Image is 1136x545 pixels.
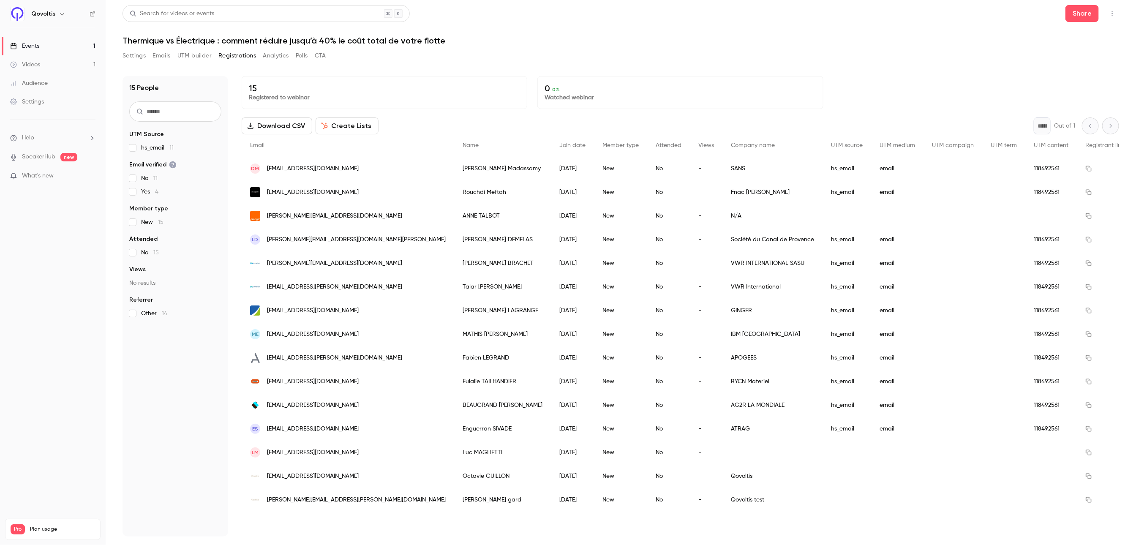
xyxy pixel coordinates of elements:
div: [DATE] [551,157,594,180]
span: Yes [141,188,158,196]
span: [EMAIL_ADDRESS][DOMAIN_NAME] [267,425,359,433]
span: [EMAIL_ADDRESS][DOMAIN_NAME] [267,188,359,197]
span: Name [463,142,479,148]
div: No [647,370,690,393]
div: - [690,393,722,417]
div: - [690,464,722,488]
div: - [690,204,722,228]
div: [DATE] [551,204,594,228]
span: 4 [155,189,158,195]
div: No [647,441,690,464]
div: New [594,251,647,275]
span: Member type [129,204,168,213]
span: ES [252,425,258,433]
span: [PERSON_NAME][EMAIL_ADDRESS][PERSON_NAME][DOMAIN_NAME] [267,496,446,504]
span: [EMAIL_ADDRESS][DOMAIN_NAME] [267,164,359,173]
div: Audience [10,79,48,87]
div: GINGER [722,299,823,322]
div: Videos [10,60,40,69]
span: LM [252,449,259,456]
span: [EMAIL_ADDRESS][DOMAIN_NAME] [267,401,359,410]
h1: 15 People [129,83,159,93]
div: New [594,441,647,464]
div: Enguerran SIVADE [454,417,551,441]
span: Attended [656,142,681,148]
span: Company name [731,142,775,148]
div: New [594,157,647,180]
div: No [647,322,690,346]
div: No [647,417,690,441]
div: No [647,488,690,512]
span: Views [698,142,714,148]
div: [PERSON_NAME] BRACHET [454,251,551,275]
img: ag2rlamondiale.fr [250,400,260,410]
div: 118492561 [1025,228,1077,251]
div: email [871,322,924,346]
div: hs_email [823,322,871,346]
div: New [594,393,647,417]
div: No [647,299,690,322]
div: Octavie GUILLON [454,464,551,488]
span: Views [129,265,146,274]
div: email [871,417,924,441]
iframe: Noticeable Trigger [85,172,95,180]
span: Join date [559,142,586,148]
span: [PERSON_NAME][EMAIL_ADDRESS][DOMAIN_NAME] [267,259,402,268]
p: Registered to webinar [249,93,520,102]
div: No [647,251,690,275]
span: No [141,248,159,257]
div: email [871,251,924,275]
div: No [647,228,690,251]
button: UTM builder [177,49,212,63]
h6: Qovoltis [31,10,55,18]
span: 14 [162,311,167,316]
button: CTA [315,49,326,63]
div: 118492561 [1025,322,1077,346]
span: Email verified [129,161,177,169]
button: Download CSV [242,117,312,134]
span: Other [141,309,167,318]
div: New [594,228,647,251]
span: What's new [22,172,54,180]
img: apogees-ess.org [250,353,260,363]
img: groupeginger.com [250,305,260,316]
span: UTM content [1034,142,1068,148]
div: - [690,488,722,512]
div: Luc MAGLIETTI [454,441,551,464]
div: [DATE] [551,464,594,488]
div: VWR INTERNATIONAL SASU [722,251,823,275]
p: 15 [249,83,520,93]
div: ANNE TALBOT [454,204,551,228]
div: VWR International [722,275,823,299]
div: New [594,370,647,393]
div: 118492561 [1025,251,1077,275]
div: [DATE] [551,417,594,441]
div: [DATE] [551,346,594,370]
span: [EMAIL_ADDRESS][PERSON_NAME][DOMAIN_NAME] [267,354,402,362]
span: Member type [602,142,639,148]
button: Share [1065,5,1099,22]
div: [DATE] [551,488,594,512]
button: Settings [123,49,146,63]
div: Fabien LEGRAND [454,346,551,370]
div: Qovoltis [722,464,823,488]
p: Watched webinar [545,93,816,102]
div: hs_email [823,299,871,322]
button: Create Lists [316,117,379,134]
span: 11 [153,175,158,181]
div: [PERSON_NAME] LAGRANGE [454,299,551,322]
div: [DATE] [551,299,594,322]
div: APOGEES [722,346,823,370]
span: Pro [11,524,25,534]
div: AG2R LA MONDIALE [722,393,823,417]
div: email [871,157,924,180]
div: - [690,228,722,251]
div: New [594,488,647,512]
div: No [647,393,690,417]
span: UTM term [991,142,1017,148]
a: SpeakerHub [22,153,55,161]
div: - [690,441,722,464]
img: avantorsciences.com [250,258,260,268]
div: - [690,251,722,275]
div: 118492561 [1025,275,1077,299]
